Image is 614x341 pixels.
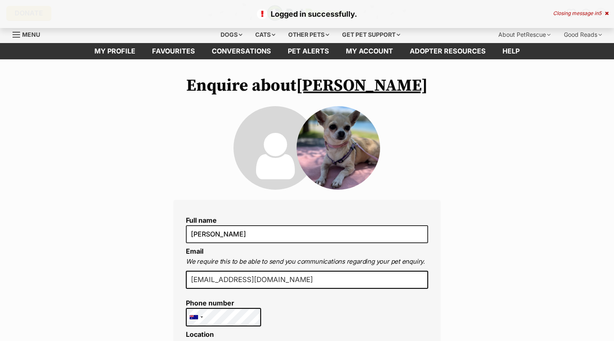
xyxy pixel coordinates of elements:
h1: Enquire about [173,76,441,95]
a: Help [494,43,528,59]
label: Full name [186,216,428,224]
p: We require this to be able to send you communications regarding your pet enquiry. [186,257,428,267]
a: Favourites [144,43,203,59]
img: Minnie [297,106,380,190]
span: Menu [22,31,40,38]
label: Email [186,247,203,255]
label: Phone number [186,299,261,307]
div: About PetRescue [492,26,556,43]
div: Good Reads [558,26,608,43]
a: [PERSON_NAME] [296,75,428,96]
a: Menu [13,26,46,41]
a: My account [337,43,401,59]
a: conversations [203,43,279,59]
div: Cats [249,26,281,43]
div: Dogs [215,26,248,43]
label: Location [186,330,214,338]
div: Australia: +61 [186,308,206,326]
a: Adopter resources [401,43,494,59]
a: Pet alerts [279,43,337,59]
div: Get pet support [336,26,406,43]
div: Other pets [282,26,335,43]
input: E.g. Jimmy Chew [186,225,428,243]
a: My profile [86,43,144,59]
